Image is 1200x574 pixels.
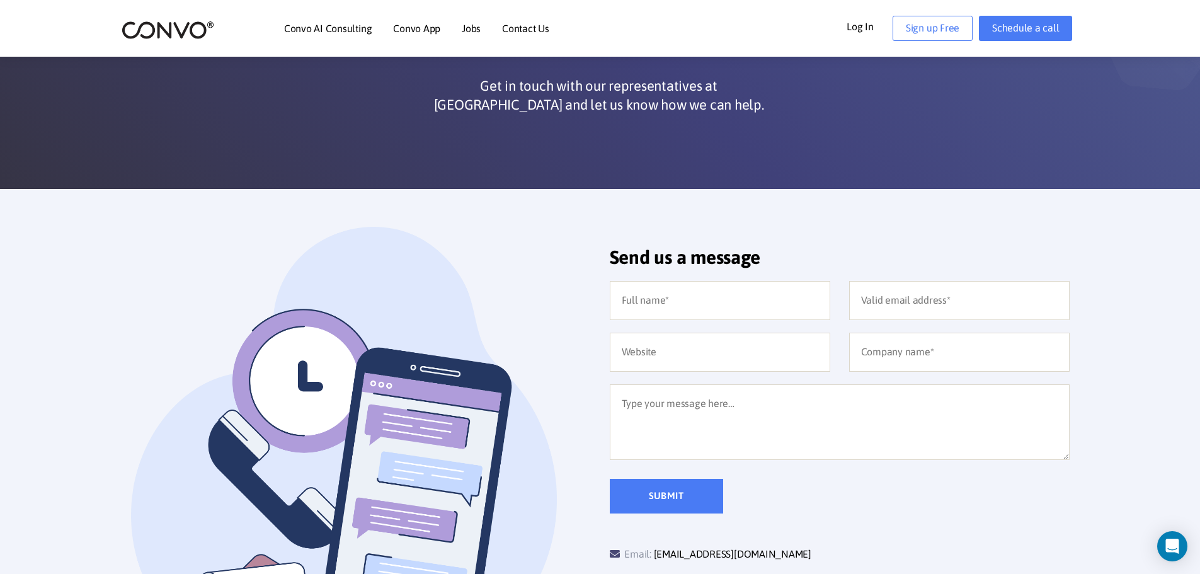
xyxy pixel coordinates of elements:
[849,281,1070,320] input: Valid email address*
[847,16,893,36] a: Log In
[429,76,769,114] p: Get in touch with our representatives at [GEOGRAPHIC_DATA] and let us know how we can help.
[849,333,1070,372] input: Company name*
[610,246,1070,278] h2: Send us a message
[893,16,973,41] a: Sign up Free
[979,16,1072,41] a: Schedule a call
[1157,531,1187,561] div: Open Intercom Messenger
[654,545,811,564] a: [EMAIL_ADDRESS][DOMAIN_NAME]
[393,23,440,33] a: Convo App
[284,23,372,33] a: Convo AI Consulting
[610,281,830,320] input: Full name*
[610,548,651,560] span: Email:
[610,479,723,514] input: Submit
[122,20,214,40] img: logo_2.png
[462,23,481,33] a: Jobs
[610,333,830,372] input: Website
[502,23,549,33] a: Contact Us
